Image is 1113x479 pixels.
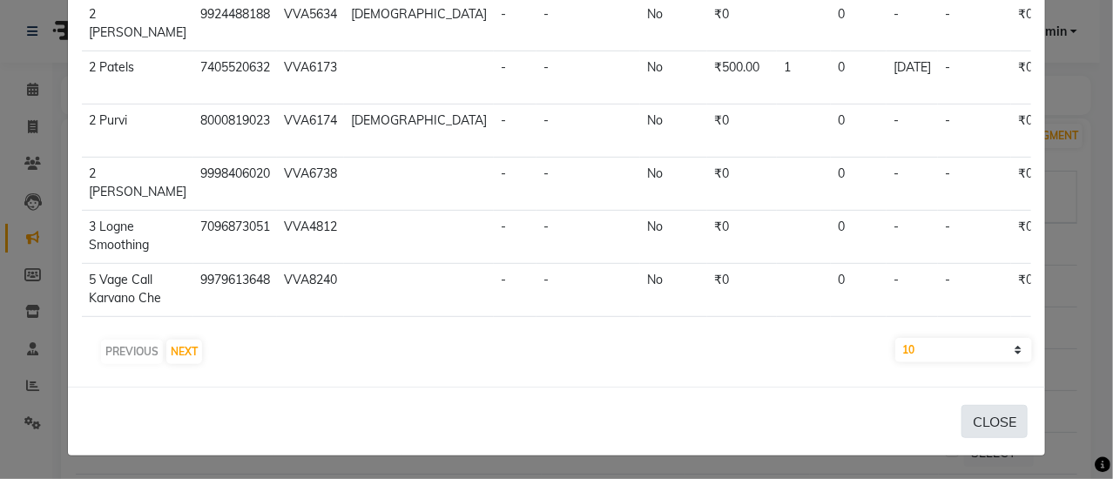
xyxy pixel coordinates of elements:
[640,211,707,264] td: No
[707,264,777,317] td: ₹0
[193,264,277,317] td: 9979613648
[494,105,536,158] td: -
[831,51,887,105] td: 0
[494,211,536,264] td: -
[277,264,344,317] td: VVA8240
[82,264,193,317] td: 5 Vage Call Karvano Che
[193,158,277,211] td: 9998406020
[1011,51,1081,105] td: ₹0
[536,51,640,105] td: -
[707,211,777,264] td: ₹0
[640,51,707,105] td: No
[494,264,536,317] td: -
[640,158,707,211] td: No
[831,158,887,211] td: 0
[536,105,640,158] td: -
[1011,264,1081,317] td: ₹0
[1011,211,1081,264] td: ₹0
[536,264,640,317] td: -
[938,264,1011,317] td: -
[277,158,344,211] td: VVA6738
[707,105,777,158] td: ₹0
[640,105,707,158] td: No
[82,158,193,211] td: 2 [PERSON_NAME]
[1011,105,1081,158] td: ₹0
[831,105,887,158] td: 0
[1011,158,1081,211] td: ₹0
[640,264,707,317] td: No
[193,211,277,264] td: 7096873051
[777,51,831,105] td: 1
[707,51,777,105] td: ₹500.00
[831,264,887,317] td: 0
[277,105,344,158] td: VVA6174
[938,158,1011,211] td: -
[193,51,277,105] td: 7405520632
[961,405,1028,438] button: CLOSE
[938,211,1011,264] td: -
[938,51,1011,105] td: -
[277,211,344,264] td: VVA4812
[887,264,938,317] td: -
[82,51,193,105] td: 2 Patels
[938,105,1011,158] td: -
[494,158,536,211] td: -
[831,211,887,264] td: 0
[887,158,938,211] td: -
[82,105,193,158] td: 2 Purvi
[536,211,640,264] td: -
[887,51,938,105] td: [DATE]
[536,158,640,211] td: -
[494,51,536,105] td: -
[193,105,277,158] td: 8000819023
[166,340,202,364] button: NEXT
[887,105,938,158] td: -
[82,211,193,264] td: 3 Logne Smoothing
[344,105,494,158] td: [DEMOGRAPHIC_DATA]
[887,211,938,264] td: -
[707,158,777,211] td: ₹0
[277,51,344,105] td: VVA6173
